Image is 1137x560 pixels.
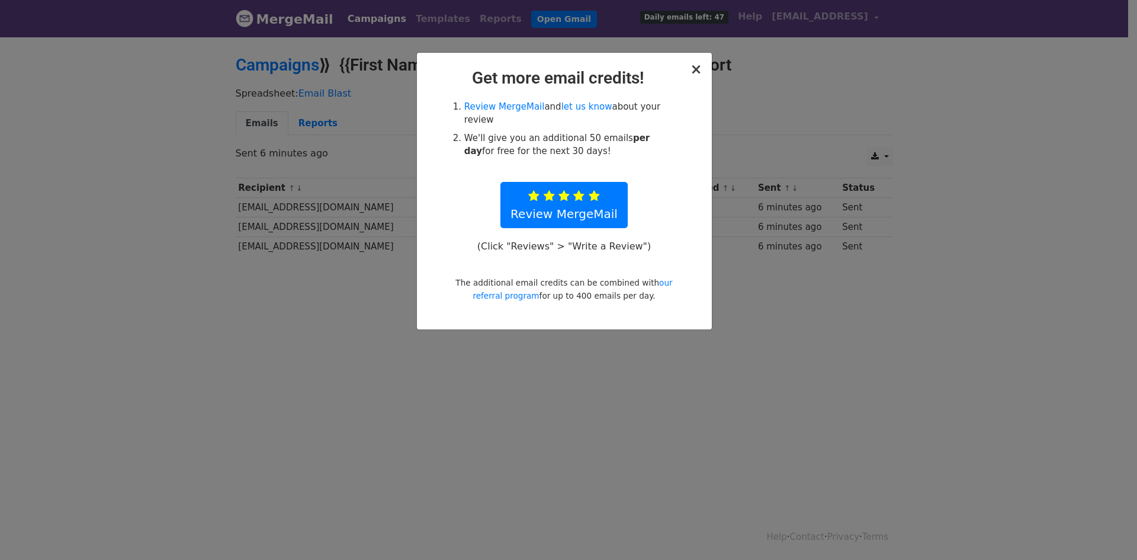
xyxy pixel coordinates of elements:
button: Close [690,62,702,76]
a: let us know [561,101,612,112]
h2: Get more email credits! [426,68,702,88]
span: × [690,61,702,78]
iframe: Chat Widget [1078,503,1137,560]
a: Review MergeMail [464,101,545,112]
p: (Click "Reviews" > "Write a Review") [471,240,657,252]
small: The additional email credits can be combined with for up to 400 emails per day. [455,278,672,300]
li: We'll give you an additional 50 emails for free for the next 30 days! [464,132,677,158]
a: our referral program [473,278,672,300]
a: Review MergeMail [500,182,628,228]
strong: per day [464,133,650,157]
li: and about your review [464,100,677,127]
